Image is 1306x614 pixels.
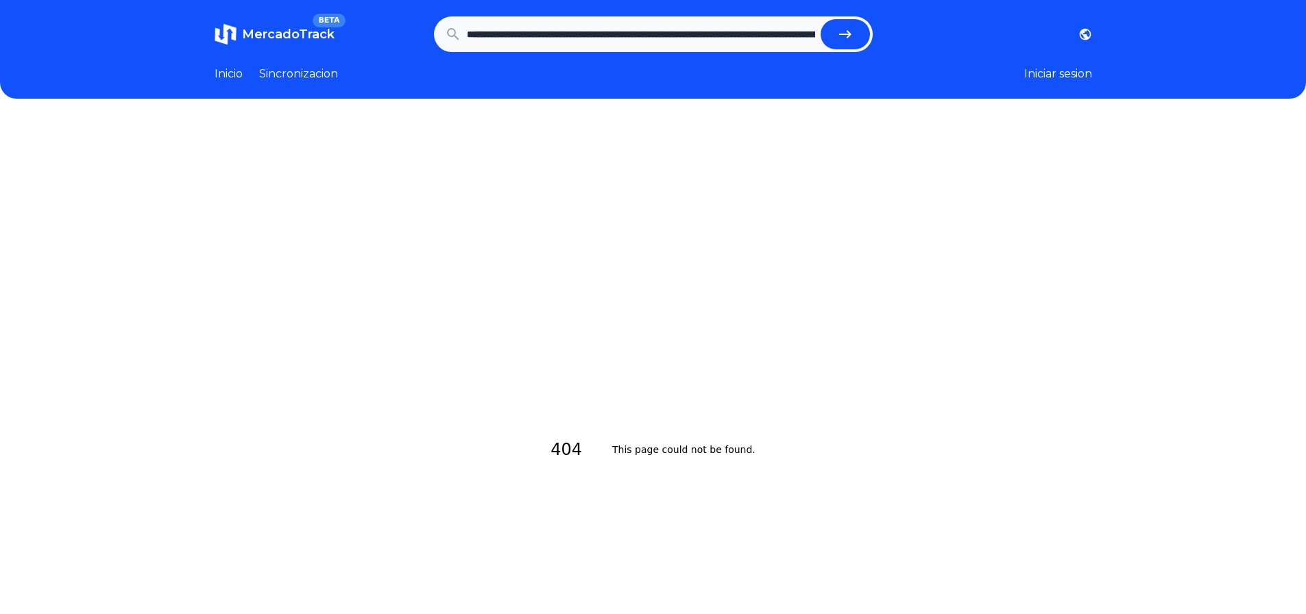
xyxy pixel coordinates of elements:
button: Iniciar sesion [1024,66,1092,82]
span: BETA [313,14,345,27]
img: MercadoTrack [215,23,237,45]
a: Sincronizacion [259,66,338,82]
h2: This page could not be found. [612,433,755,467]
h1: 404 [551,433,598,467]
a: Inicio [215,66,243,82]
a: MercadoTrackBETA [215,23,335,45]
span: MercadoTrack [242,27,335,42]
